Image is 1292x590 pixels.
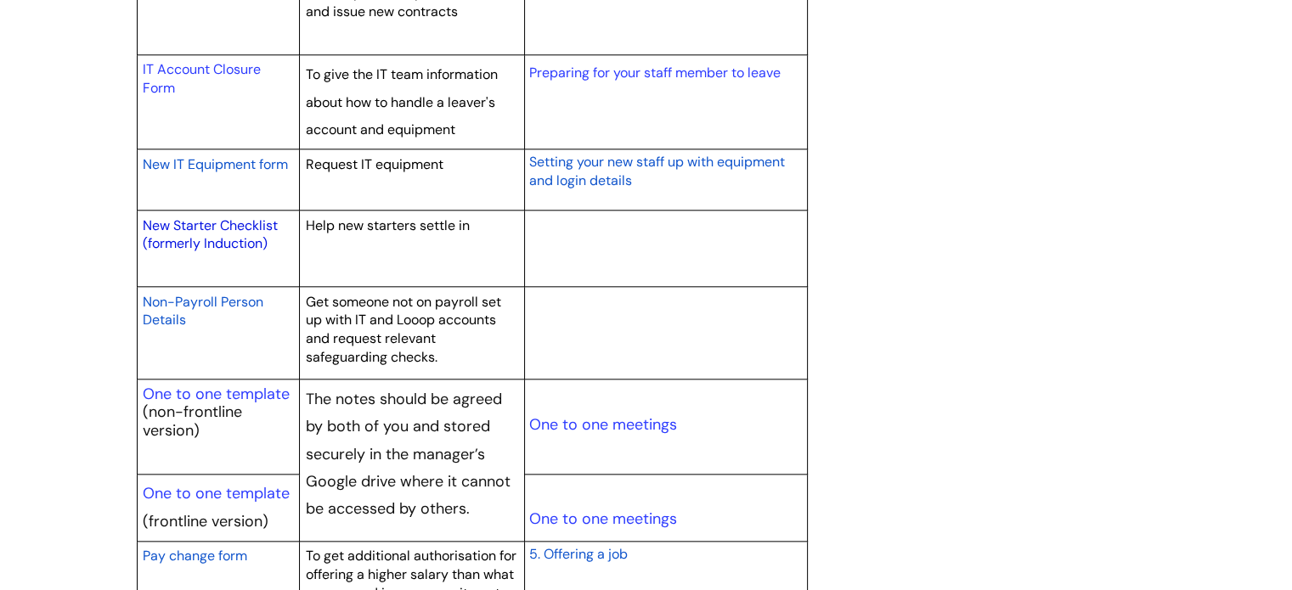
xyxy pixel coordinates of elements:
[143,60,261,97] a: IT Account Closure Form
[528,64,780,81] a: Preparing for your staff member to leave
[528,509,676,529] a: One to one meetings
[137,474,300,541] td: (frontline version)
[143,154,288,174] a: New IT Equipment form
[528,543,627,564] a: 5. Offering a job
[143,403,294,440] p: (non-frontline version)
[528,545,627,563] span: 5. Offering a job
[528,151,784,190] a: Setting your new staff up with equipment and login details
[143,384,290,404] a: One to one template
[143,483,290,503] a: One to one template
[528,153,784,189] span: Setting your new staff up with equipment and login details
[306,293,501,366] span: Get someone not on payroll set up with IT and Looop accounts and request relevant safeguarding ch...
[143,216,278,253] a: New Starter Checklist (formerly Induction)
[143,291,263,330] a: Non-Payroll Person Details
[143,293,263,329] span: Non-Payroll Person Details
[528,414,676,435] a: One to one meetings
[306,216,470,234] span: Help new starters settle in
[143,545,247,565] a: Pay change form
[306,155,443,173] span: Request IT equipment
[143,547,247,565] span: Pay change form
[300,379,525,542] td: The notes should be agreed by both of you and stored securely in the manager’s Google drive where...
[306,65,498,138] span: To give the IT team information about how to handle a leaver's account and equipment
[143,155,288,173] span: New IT Equipment form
